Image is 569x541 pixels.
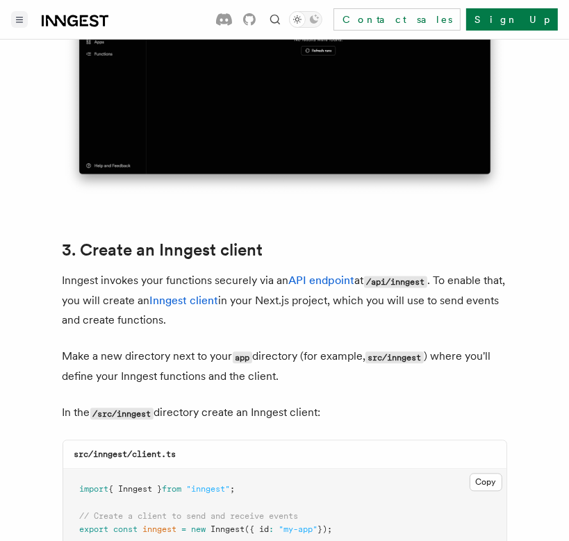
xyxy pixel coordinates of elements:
span: new [192,524,206,534]
span: // Create a client to send and receive events [80,511,299,521]
button: Toggle navigation [11,11,28,28]
span: ({ id [245,524,270,534]
a: Inngest client [150,294,219,307]
code: /src/inngest [90,408,154,419]
code: app [233,351,252,363]
span: export [80,524,109,534]
p: Make a new directory next to your directory (for example, ) where you'll define your Inngest func... [63,347,507,386]
span: }); [318,524,333,534]
span: = [182,524,187,534]
span: "my-app" [279,524,318,534]
p: In the directory create an Inngest client: [63,403,507,423]
span: { Inngest } [109,484,163,494]
span: Inngest [211,524,245,534]
code: /api/inngest [364,276,427,288]
a: Sign Up [466,8,558,31]
code: src/inngest [365,351,424,363]
span: import [80,484,109,494]
a: API endpoint [289,274,355,287]
a: 3. Create an Inngest client [63,240,263,260]
code: src/inngest/client.ts [74,449,176,459]
button: Toggle dark mode [289,11,322,28]
span: ; [231,484,236,494]
span: : [270,524,274,534]
span: "inngest" [187,484,231,494]
span: from [163,484,182,494]
span: inngest [143,524,177,534]
button: Find something... [267,11,283,28]
button: Copy [470,473,502,491]
p: Inngest invokes your functions securely via an at . To enable that, you will create an in your Ne... [63,271,507,330]
span: const [114,524,138,534]
a: Contact sales [333,8,461,31]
